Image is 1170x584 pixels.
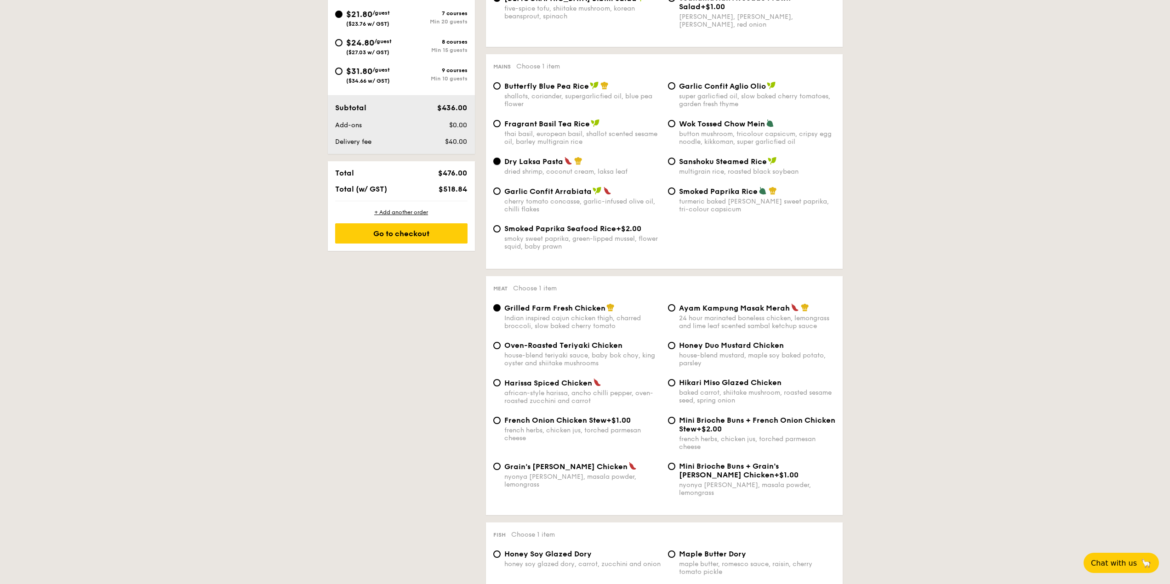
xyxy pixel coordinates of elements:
span: Dry Laksa Pasta [504,157,563,166]
img: icon-chef-hat.a58ddaea.svg [600,81,609,90]
span: Meat [493,285,508,292]
div: smoky sweet paprika, green-lipped mussel, flower squid, baby prawn [504,235,661,250]
img: icon-vegetarian.fe4039eb.svg [759,187,767,195]
input: Fragrant Basil Tea Ricethai basil, european basil, shallot scented sesame oil, barley multigrain ... [493,120,501,127]
input: $24.80/guest($27.03 w/ GST)8 coursesMin 15 guests [335,39,342,46]
span: Add-ons [335,121,362,129]
div: five-spice tofu, shiitake mushroom, korean beansprout, spinach [504,5,661,20]
span: $476.00 [438,169,467,177]
img: icon-vegetarian.fe4039eb.svg [766,119,774,127]
span: +$2.00 [616,224,641,233]
span: ($27.03 w/ GST) [346,49,389,56]
div: 8 courses [401,39,468,45]
span: +$1.00 [774,471,799,479]
div: house-blend mustard, maple soy baked potato, parsley [679,352,835,367]
div: cherry tomato concasse, garlic-infused olive oil, chilli flakes [504,198,661,213]
input: Honey Soy Glazed Doryhoney soy glazed dory, carrot, zucchini and onion [493,550,501,558]
span: Harissa Spiced Chicken [504,379,592,387]
input: Dry Laksa Pastadried shrimp, coconut cream, laksa leaf [493,158,501,165]
div: african-style harissa, ancho chilli pepper, oven-roasted zucchini and carrot [504,389,661,405]
img: icon-spicy.37a8142b.svg [791,303,799,312]
span: +$2.00 [696,425,722,433]
input: $21.80/guest($23.76 w/ GST)7 coursesMin 20 guests [335,11,342,18]
img: icon-spicy.37a8142b.svg [628,462,637,470]
div: Min 15 guests [401,47,468,53]
span: Butterfly Blue Pea Rice [504,82,589,91]
div: 24 hour marinated boneless chicken, lemongrass and lime leaf scented sambal ketchup sauce [679,314,835,330]
input: Garlic Confit Aglio Oliosuper garlicfied oil, slow baked cherry tomatoes, garden fresh thyme [668,82,675,90]
div: Indian inspired cajun chicken thigh, charred broccoli, slow baked cherry tomato [504,314,661,330]
span: Wok Tossed Chow Mein [679,119,765,128]
input: Smoked Paprika Seafood Rice+$2.00smoky sweet paprika, green-lipped mussel, flower squid, baby prawn [493,225,501,232]
span: Grain's [PERSON_NAME] Chicken [504,462,628,471]
span: Fragrant Basil Tea Rice [504,119,590,128]
span: /guest [372,10,390,16]
input: Butterfly Blue Pea Riceshallots, coriander, supergarlicfied oil, blue pea flower [493,82,501,90]
span: Honey Duo Mustard Chicken [679,341,784,350]
div: dried shrimp, coconut cream, laksa leaf [504,168,661,176]
img: icon-vegan.f8ff3823.svg [593,187,602,195]
span: Choose 1 item [511,531,555,539]
img: icon-spicy.37a8142b.svg [593,378,601,386]
div: french herbs, chicken jus, torched parmesan cheese [679,435,835,451]
span: Garlic Confit Aglio Olio [679,82,766,91]
input: Wok Tossed Chow Meinbutton mushroom, tricolour capsicum, cripsy egg noodle, kikkoman, super garli... [668,120,675,127]
span: Honey Soy Glazed Dory [504,550,592,558]
span: $40.00 [445,138,467,146]
img: icon-chef-hat.a58ddaea.svg [606,303,615,312]
input: Oven-Roasted Teriyaki Chickenhouse-blend teriyaki sauce, baby bok choy, king oyster and shiitake ... [493,342,501,349]
div: french herbs, chicken jus, torched parmesan cheese [504,426,661,442]
img: icon-spicy.37a8142b.svg [564,157,572,165]
span: $24.80 [346,38,374,48]
div: nyonya [PERSON_NAME], masala powder, lemongrass [504,473,661,488]
span: Garlic Confit Arrabiata [504,187,592,196]
span: Choose 1 item [513,284,557,292]
input: Mini Brioche Buns + Grain's [PERSON_NAME] Chicken+$1.00nyonya [PERSON_NAME], masala powder, lemon... [668,463,675,470]
span: $518.84 [439,185,467,193]
div: shallots, coriander, supergarlicfied oil, blue pea flower [504,92,661,108]
input: Sanshoku Steamed Ricemultigrain rice, roasted black soybean [668,158,675,165]
input: Hikari Miso Glazed Chickenbaked carrot, shiitake mushroom, roasted sesame seed, spring onion [668,379,675,386]
span: Subtotal [335,103,366,112]
span: +$1.00 [701,2,725,11]
span: Smoked Paprika Seafood Rice [504,224,616,233]
div: Min 10 guests [401,75,468,82]
input: Mini Brioche Buns + French Onion Chicken Stew+$2.00french herbs, chicken jus, torched parmesan ch... [668,417,675,424]
input: $31.80/guest($34.66 w/ GST)9 coursesMin 10 guests [335,68,342,75]
div: nyonya [PERSON_NAME], masala powder, lemongrass [679,481,835,497]
input: Garlic Confit Arrabiatacherry tomato concasse, garlic-infused olive oil, chilli flakes [493,187,501,195]
input: Smoked Paprika Riceturmeric baked [PERSON_NAME] sweet paprika, tri-colour capsicum [668,187,675,195]
span: Smoked Paprika Rice [679,187,758,196]
input: Harissa Spiced Chickenafrican-style harissa, ancho chilli pepper, oven-roasted zucchini and carrot [493,379,501,386]
div: turmeric baked [PERSON_NAME] sweet paprika, tri-colour capsicum [679,198,835,213]
input: Grain's [PERSON_NAME] Chickennyonya [PERSON_NAME], masala powder, lemongrass [493,463,501,470]
div: + Add another order [335,209,468,216]
span: Sanshoku Steamed Rice [679,157,767,166]
span: Total (w/ GST) [335,185,387,193]
input: Maple Butter Dorymaple butter, romesco sauce, raisin, cherry tomato pickle [668,550,675,558]
div: honey soy glazed dory, carrot, zucchini and onion [504,560,661,568]
div: Min 20 guests [401,18,468,25]
span: Choose 1 item [516,62,560,70]
div: [PERSON_NAME], [PERSON_NAME], [PERSON_NAME], red onion [679,13,835,28]
div: maple butter, romesco sauce, raisin, cherry tomato pickle [679,560,835,576]
div: button mushroom, tricolour capsicum, cripsy egg noodle, kikkoman, super garlicfied oil [679,130,835,146]
span: Oven-Roasted Teriyaki Chicken [504,341,622,350]
input: Ayam Kampung Masak Merah24 hour marinated boneless chicken, lemongrass and lime leaf scented samb... [668,304,675,312]
span: $31.80 [346,66,372,76]
div: 9 courses [401,67,468,74]
span: ($23.76 w/ GST) [346,21,389,27]
img: icon-vegan.f8ff3823.svg [591,119,600,127]
span: $0.00 [449,121,467,129]
button: Chat with us🦙 [1084,553,1159,573]
img: icon-vegan.f8ff3823.svg [767,81,776,90]
img: icon-chef-hat.a58ddaea.svg [574,157,582,165]
div: thai basil, european basil, shallot scented sesame oil, barley multigrain rice [504,130,661,146]
span: Chat with us [1091,559,1137,567]
div: 7 courses [401,10,468,17]
img: icon-chef-hat.a58ddaea.svg [801,303,809,312]
span: Total [335,169,354,177]
span: Hikari Miso Glazed Chicken [679,378,782,387]
span: $21.80 [346,9,372,19]
span: +$1.00 [606,416,631,425]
